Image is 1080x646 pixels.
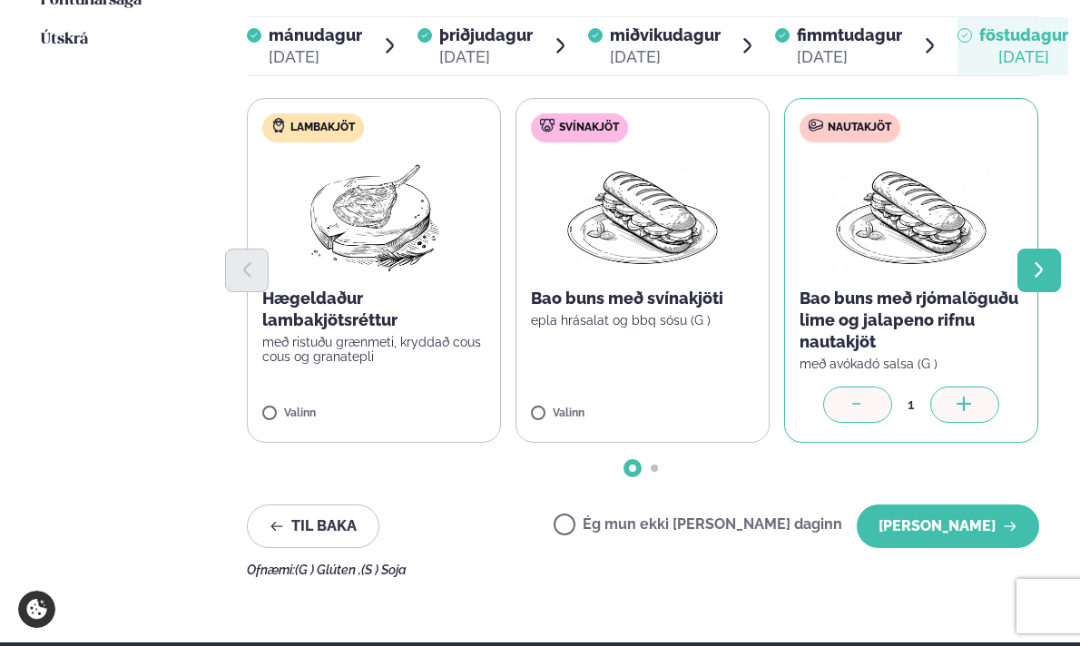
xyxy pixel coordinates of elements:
p: Bao buns með rjómalöguðu lime og jalapeno rifnu nautakjöt [800,288,1023,353]
div: [DATE] [610,46,721,68]
span: fimmtudagur [797,25,902,44]
span: mánudagur [269,25,362,44]
img: Lamb-Meat.png [294,157,455,273]
span: föstudagur [979,25,1068,44]
div: [DATE] [439,46,533,68]
div: [DATE] [797,46,902,68]
span: Lambakjöt [290,121,355,135]
span: (G ) Glúten , [295,563,361,577]
p: með ristuðu grænmeti, kryddað cous cous og granatepli [262,335,486,364]
span: Útskrá [41,32,88,47]
span: Nautakjöt [828,121,891,135]
div: [DATE] [269,46,362,68]
img: beef.svg [809,118,823,132]
button: Til baka [247,504,379,548]
div: Ofnæmi: [247,563,1039,577]
p: Hægeldaður lambakjötsréttur [262,288,486,331]
p: epla hrásalat og bbq sósu (G ) [531,313,754,328]
span: Go to slide 2 [651,465,658,472]
a: Cookie settings [18,591,55,628]
button: [PERSON_NAME] [857,504,1039,548]
a: Útskrá [41,29,88,51]
p: Bao buns með svínakjöti [531,288,754,309]
span: þriðjudagur [439,25,533,44]
span: Go to slide 1 [629,465,636,472]
button: Previous slide [225,249,269,292]
span: (S ) Soja [361,563,407,577]
img: Panini.png [563,157,722,273]
p: með avókadó salsa (G ) [800,357,1023,371]
div: [DATE] [979,46,1068,68]
span: Svínakjöt [559,121,619,135]
div: 1 [892,394,930,415]
img: Panini.png [831,157,991,273]
span: miðvikudagur [610,25,721,44]
button: Next slide [1017,249,1061,292]
img: pork.svg [540,118,555,132]
img: Lamb.svg [271,118,286,132]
